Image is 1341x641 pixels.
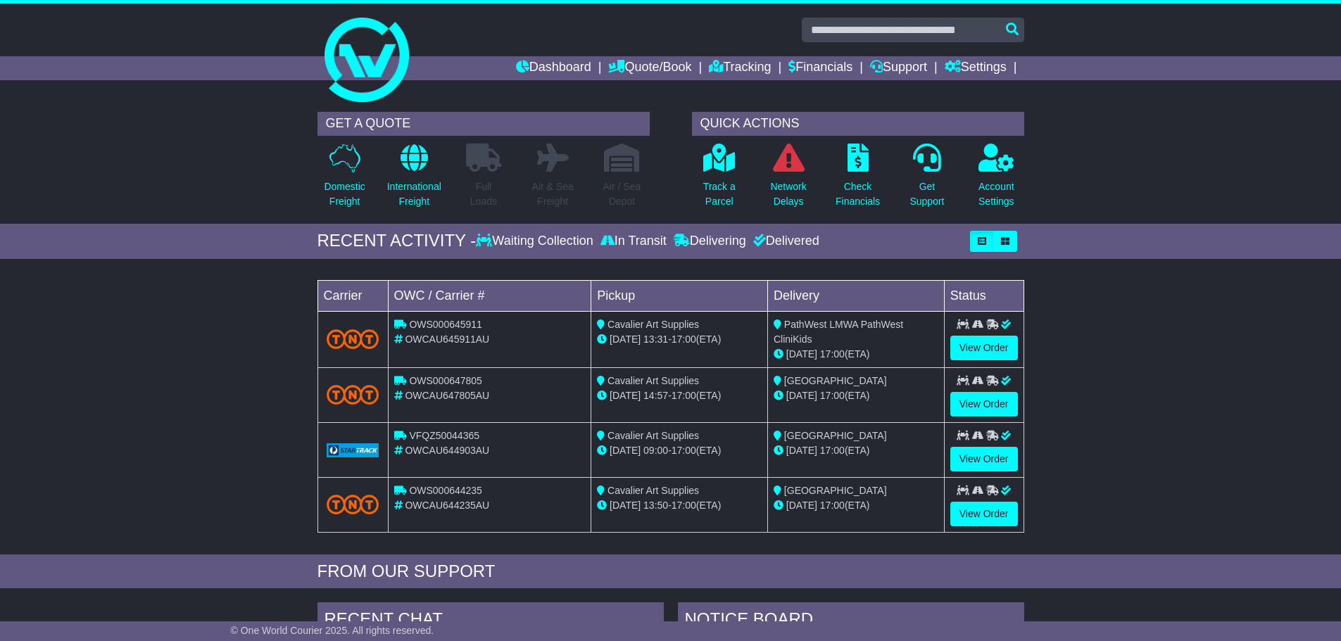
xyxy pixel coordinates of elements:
[607,319,699,330] span: Cavalier Art Supplies
[774,319,903,345] span: PathWest LMWA PathWest CliniKids
[597,332,762,347] div: - (ETA)
[405,334,489,345] span: OWCAU645911AU
[978,143,1015,217] a: AccountSettings
[820,500,845,511] span: 17:00
[409,375,482,386] span: OWS000647805
[820,445,845,456] span: 17:00
[774,347,938,362] div: (ETA)
[774,443,938,458] div: (ETA)
[678,602,1024,640] div: NOTICE BOARD
[231,625,434,636] span: © One World Courier 2025. All rights reserved.
[944,280,1024,311] td: Status
[597,498,762,513] div: - (ETA)
[317,602,664,640] div: RECENT CHAT
[476,234,596,249] div: Waiting Collection
[409,319,482,330] span: OWS000645911
[324,179,365,209] p: Domestic Freight
[786,348,817,360] span: [DATE]
[950,336,1018,360] a: View Order
[835,143,881,217] a: CheckFinancials
[610,500,641,511] span: [DATE]
[323,143,365,217] a: DomesticFreight
[945,56,1007,80] a: Settings
[670,234,750,249] div: Delivering
[610,445,641,456] span: [DATE]
[786,445,817,456] span: [DATE]
[870,56,927,80] a: Support
[643,445,668,456] span: 09:00
[672,334,696,345] span: 17:00
[672,390,696,401] span: 17:00
[597,234,670,249] div: In Transit
[909,143,945,217] a: GetSupport
[767,280,944,311] td: Delivery
[836,179,880,209] p: Check Financials
[607,485,699,496] span: Cavalier Art Supplies
[597,388,762,403] div: - (ETA)
[820,348,845,360] span: 17:00
[788,56,852,80] a: Financials
[409,485,482,496] span: OWS000644235
[786,390,817,401] span: [DATE]
[950,447,1018,471] a: View Order
[317,561,1024,582] div: FROM OUR SUPPORT
[786,500,817,511] span: [DATE]
[603,179,641,209] p: Air / Sea Depot
[750,234,819,249] div: Delivered
[607,430,699,441] span: Cavalier Art Supplies
[784,430,887,441] span: [GEOGRAPHIC_DATA]
[672,445,696,456] span: 17:00
[643,334,668,345] span: 13:31
[709,56,771,80] a: Tracking
[597,443,762,458] div: - (ETA)
[409,430,479,441] span: VFQZ50044365
[703,179,736,209] p: Track a Parcel
[317,231,477,251] div: RECENT ACTIVITY -
[784,485,887,496] span: [GEOGRAPHIC_DATA]
[703,143,736,217] a: Track aParcel
[950,392,1018,417] a: View Order
[405,500,489,511] span: OWCAU644235AU
[978,179,1014,209] p: Account Settings
[607,375,699,386] span: Cavalier Art Supplies
[516,56,591,80] a: Dashboard
[784,375,887,386] span: [GEOGRAPHIC_DATA]
[466,179,501,209] p: Full Loads
[774,388,938,403] div: (ETA)
[532,179,574,209] p: Air & Sea Freight
[610,334,641,345] span: [DATE]
[405,390,489,401] span: OWCAU647805AU
[643,500,668,511] span: 13:50
[820,390,845,401] span: 17:00
[327,495,379,514] img: TNT_Domestic.png
[610,390,641,401] span: [DATE]
[388,280,591,311] td: OWC / Carrier #
[950,502,1018,526] a: View Order
[327,329,379,348] img: TNT_Domestic.png
[643,390,668,401] span: 14:57
[386,143,442,217] a: InternationalFreight
[387,179,441,209] p: International Freight
[774,498,938,513] div: (ETA)
[591,280,768,311] td: Pickup
[769,143,807,217] a: NetworkDelays
[317,280,388,311] td: Carrier
[909,179,944,209] p: Get Support
[317,112,650,136] div: GET A QUOTE
[608,56,691,80] a: Quote/Book
[327,385,379,404] img: TNT_Domestic.png
[692,112,1024,136] div: QUICK ACTIONS
[770,179,806,209] p: Network Delays
[327,443,379,457] img: GetCarrierServiceLogo
[405,445,489,456] span: OWCAU644903AU
[672,500,696,511] span: 17:00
